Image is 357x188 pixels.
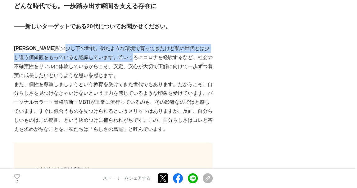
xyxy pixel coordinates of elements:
p: 2 [14,180,20,183]
strong: ――新しいターゲットである20代についてお聞かせください。 [14,23,171,30]
p: また、個性を尊重しましょうという教育を受けてきた世代でもあります。だからこそ、自分らしさを見つけなきゃいけないという圧力を感じているような印象を受けています。パーソナルカラー・骨格診断・MBTI... [14,80,213,134]
p: ストーリーをシェアする [103,176,151,181]
strong: [PERSON_NAME] [14,46,56,51]
strong: どんな時代でも。一歩踏み出す瞬間を支える存在に [14,2,157,9]
p: 私の少し下の世代。似たような環境で育ってきたけど私の世代とは少し違う価値観をもっていると認識しています。若いころにコロナを経験するなど、社会の不確実性をリアルに体験しているからこそ、安定、安心が... [14,44,213,80]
